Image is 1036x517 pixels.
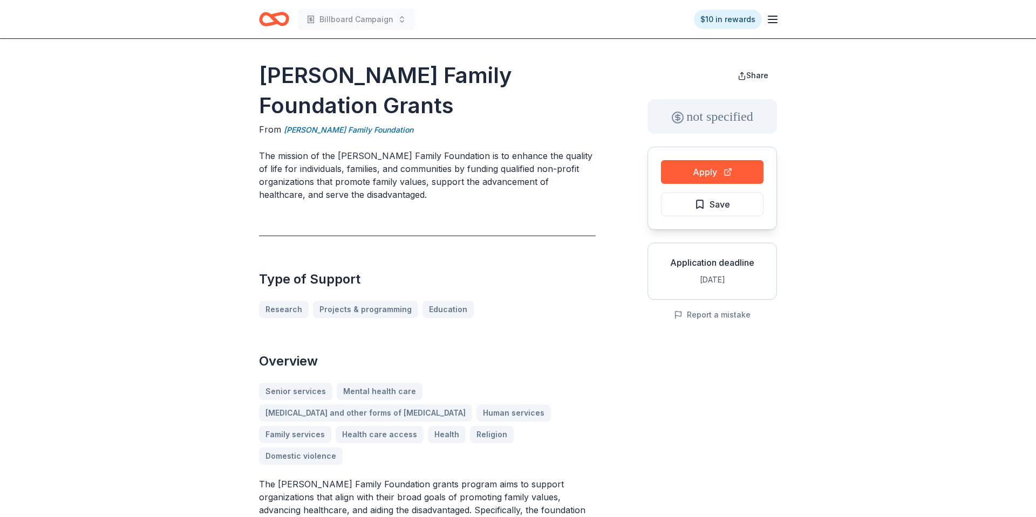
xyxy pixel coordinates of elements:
[661,160,764,184] button: Apply
[674,308,751,321] button: Report a mistake
[657,273,768,286] div: [DATE]
[259,60,596,121] h1: [PERSON_NAME] Family Foundation Grants
[746,71,768,80] span: Share
[319,13,393,26] span: Billboard Campaign
[694,10,762,29] a: $10 in rewards
[710,197,730,211] span: Save
[647,99,777,134] div: not specified
[729,65,777,86] button: Share
[422,301,474,318] a: Education
[298,9,415,30] button: Billboard Campaign
[259,123,596,136] div: From
[259,149,596,201] p: The mission of the [PERSON_NAME] Family Foundation is to enhance the quality of life for individu...
[259,6,289,32] a: Home
[259,301,309,318] a: Research
[661,192,764,216] button: Save
[259,271,596,288] h2: Type of Support
[259,353,596,370] h2: Overview
[284,123,413,136] a: [PERSON_NAME] Family Foundation
[657,256,768,269] div: Application deadline
[313,301,418,318] a: Projects & programming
